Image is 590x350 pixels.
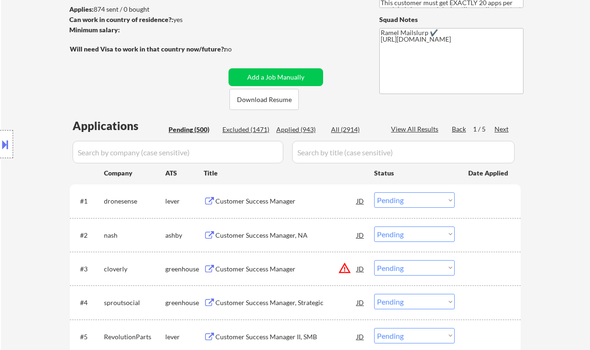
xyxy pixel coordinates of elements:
strong: Applies: [69,5,94,13]
div: Excluded (1471) [222,125,269,134]
div: All (2914) [331,125,378,134]
strong: Will need Visa to work in that country now/future?: [70,45,226,53]
div: Squad Notes [379,15,524,24]
div: Customer Success Manager [215,197,357,206]
div: Applied (943) [276,125,323,134]
div: Status [374,164,455,181]
button: Add a Job Manually [229,68,323,86]
div: lever [165,332,204,342]
div: JD [356,294,365,311]
div: Customer Success Manager II, SMB [215,332,357,342]
div: JD [356,226,365,243]
div: lever [165,197,204,206]
div: #4 [80,298,96,307]
div: Title [204,168,365,178]
div: ATS [165,168,204,178]
div: Customer Success Manager, Strategic [215,298,357,307]
div: #5 [80,332,96,342]
div: View All Results [391,124,441,134]
div: Date Applied [468,168,509,178]
div: Customer Success Manager, NA [215,231,357,240]
div: JD [356,192,365,209]
div: Next [494,124,509,134]
div: 1 / 5 [473,124,494,134]
div: Back [452,124,467,134]
button: warning_amber [338,262,351,275]
button: Download Resume [229,89,299,110]
div: Customer Success Manager [215,264,357,274]
div: Pending (500) [169,125,215,134]
div: #3 [80,264,96,274]
div: yes [69,15,222,24]
div: cloverly [104,264,165,274]
input: Search by title (case sensitive) [292,141,515,163]
div: ashby [165,231,204,240]
div: nash [104,231,165,240]
div: RevolutionParts [104,332,165,342]
div: no [224,44,251,54]
div: greenhouse [165,264,204,274]
strong: Minimum salary: [69,26,120,34]
div: JD [356,328,365,345]
div: #2 [80,231,96,240]
div: greenhouse [165,298,204,307]
div: sproutsocial [104,298,165,307]
div: 874 sent / 0 bought [69,5,225,14]
strong: Can work in country of residence?: [69,15,173,23]
input: Search by company (case sensitive) [73,141,283,163]
div: JD [356,260,365,277]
